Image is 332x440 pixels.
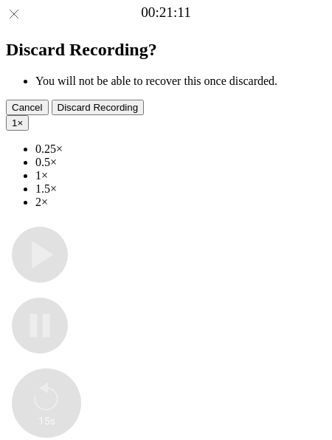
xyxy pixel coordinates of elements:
button: Discard Recording [52,100,145,115]
li: 2× [35,196,326,209]
button: Cancel [6,100,49,115]
li: 0.25× [35,142,326,156]
li: You will not be able to recover this once discarded. [35,75,326,88]
span: 1 [12,117,17,128]
h2: Discard Recording? [6,40,326,60]
li: 1× [35,169,326,182]
a: 00:21:11 [141,4,191,21]
li: 0.5× [35,156,326,169]
button: 1× [6,115,29,131]
li: 1.5× [35,182,326,196]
